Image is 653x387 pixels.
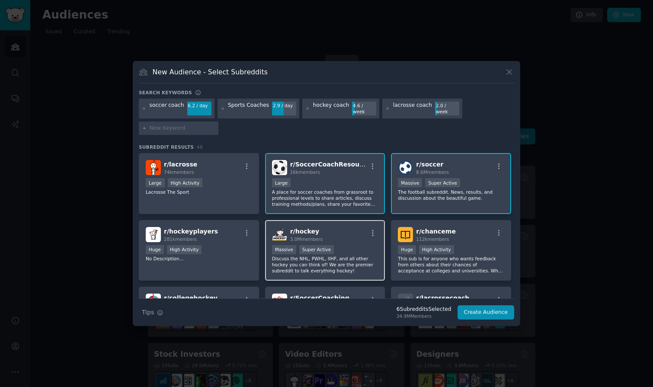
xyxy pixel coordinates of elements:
[164,170,194,175] span: 74k members
[313,102,349,115] div: hockey coach
[272,294,287,309] img: SoccerCoaching
[398,160,413,175] img: soccer
[272,227,287,242] img: hockey
[272,178,291,187] div: Large
[168,178,203,187] div: High Activity
[146,245,164,254] div: Huge
[146,189,252,195] p: Lacrosse The Sport
[167,245,202,254] div: High Activity
[146,294,161,309] img: collegehockey
[290,228,319,235] span: r/ hockey
[425,178,460,187] div: Super Active
[416,294,469,301] span: r/ lacrossecoach
[197,144,203,150] span: 48
[398,178,422,187] div: Massive
[272,189,378,207] p: A place for soccer coaches from grassroot to professional levels to share articles, discuss train...
[416,170,449,175] span: 8.6M members
[416,237,449,242] span: 112k members
[146,227,161,242] img: hockeyplayers
[290,170,320,175] span: 16k members
[146,160,161,175] img: lacrosse
[164,237,197,242] span: 281k members
[398,256,504,274] p: This sub is for anyone who wants feedback from others about their chances of acceptance at colleg...
[290,294,349,301] span: r/ SoccerCoaching
[150,125,215,132] input: New Keyword
[228,102,269,115] div: Sports Coaches
[164,161,197,168] span: r/ lacrosse
[272,102,296,109] div: 2.9 / day
[299,245,334,254] div: Super Active
[139,305,166,320] button: Tips
[352,102,376,115] div: 4.6 / week
[187,102,211,109] div: 6.2 / day
[398,189,504,201] p: The football subreddit. News, results, and discussion about the beautiful game.
[290,161,374,168] span: r/ SoccerCoachResources
[458,305,515,320] button: Create Audience
[435,102,459,115] div: 2.0 / week
[164,228,218,235] span: r/ hockeyplayers
[398,227,413,242] img: chanceme
[142,308,154,317] span: Tips
[153,67,268,77] h3: New Audience - Select Subreddits
[146,178,165,187] div: Large
[290,237,323,242] span: 3.0M members
[146,256,252,262] p: No Description...
[272,256,378,274] p: Discuss the NHL, PWHL, IIHF, and all other hockey you can think of! We are the premier subreddit ...
[416,228,456,235] span: r/ chanceme
[272,245,296,254] div: Massive
[139,144,194,150] span: Subreddit Results
[397,306,451,313] div: 6 Subreddit s Selected
[393,102,432,115] div: lacrosse coach
[397,313,451,319] div: 34.9M Members
[139,90,192,96] h3: Search keywords
[416,161,443,168] span: r/ soccer
[150,102,184,115] div: soccer coach
[419,245,454,254] div: High Activity
[164,294,218,301] span: r/ collegehockey
[272,160,287,175] img: SoccerCoachResources
[398,245,416,254] div: Huge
